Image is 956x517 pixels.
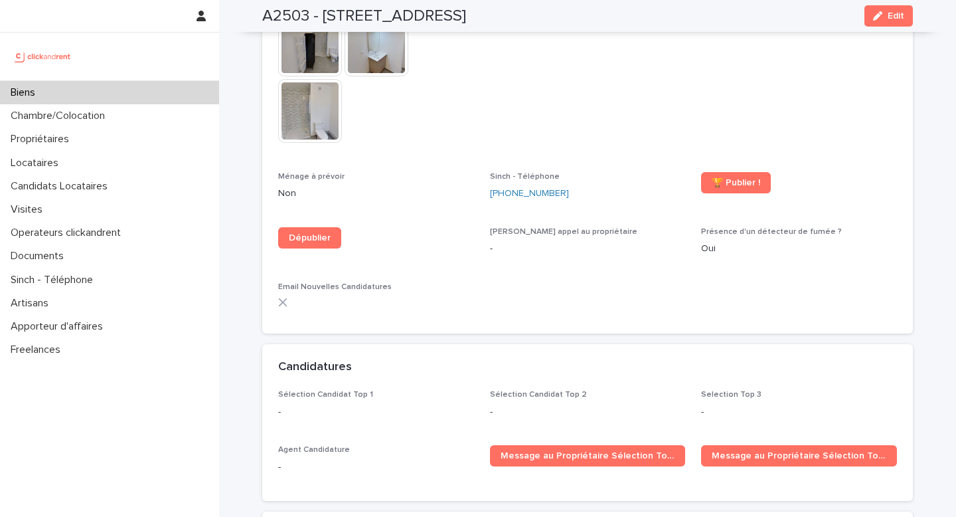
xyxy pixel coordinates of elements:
p: Locataires [5,157,69,169]
p: Artisans [5,297,59,310]
span: Sélection Candidat Top 1 [278,391,373,399]
p: - [701,405,897,419]
span: Présence d'un détecteur de fumée ? [701,228,842,236]
span: 🏆 Publier ! [712,178,760,187]
p: Biens [5,86,46,99]
span: [PERSON_NAME] appel au propriétaire [490,228,637,236]
span: Edit [888,11,904,21]
ringoverc2c-number-84e06f14122c: [PHONE_NUMBER] [490,189,569,198]
p: Propriétaires [5,133,80,146]
p: - [278,461,474,474]
h2: Candidatures [278,360,352,375]
p: - [278,405,474,419]
button: Edit [864,5,913,27]
span: Selection Top 3 [701,391,761,399]
img: UCB0brd3T0yccxBKYDjQ [11,43,75,70]
p: Sinch - Téléphone [5,274,104,286]
span: Email Nouvelles Candidatures [278,283,392,291]
p: Freelances [5,344,71,356]
h2: A2503 - [STREET_ADDRESS] [262,7,466,26]
p: Non [278,187,474,201]
span: Sinch - Téléphone [490,173,560,181]
p: Operateurs clickandrent [5,227,131,239]
p: Apporteur d'affaires [5,320,114,333]
span: Message au Propriétaire Sélection Top 2 [712,451,886,461]
span: Message au Propriétaire Sélection Top 1 [501,451,675,461]
a: 🏆 Publier ! [701,172,771,193]
p: Chambre/Colocation [5,110,116,122]
span: Agent Candidature [278,446,350,454]
p: - [490,405,686,419]
p: Documents [5,250,74,262]
p: Visites [5,203,53,216]
a: [PHONE_NUMBER] [490,187,569,201]
span: Ménage à prévoir [278,173,345,181]
p: Oui [701,242,897,256]
span: Dépublier [289,233,331,243]
a: Dépublier [278,227,341,249]
a: Message au Propriétaire Sélection Top 1 [490,445,686,466]
ringoverc2c-84e06f14122c: Call with Ringover [490,189,569,198]
p: - [490,242,686,256]
a: Message au Propriétaire Sélection Top 2 [701,445,897,466]
p: Candidats Locataires [5,180,118,193]
span: Sélection Candidat Top 2 [490,391,587,399]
